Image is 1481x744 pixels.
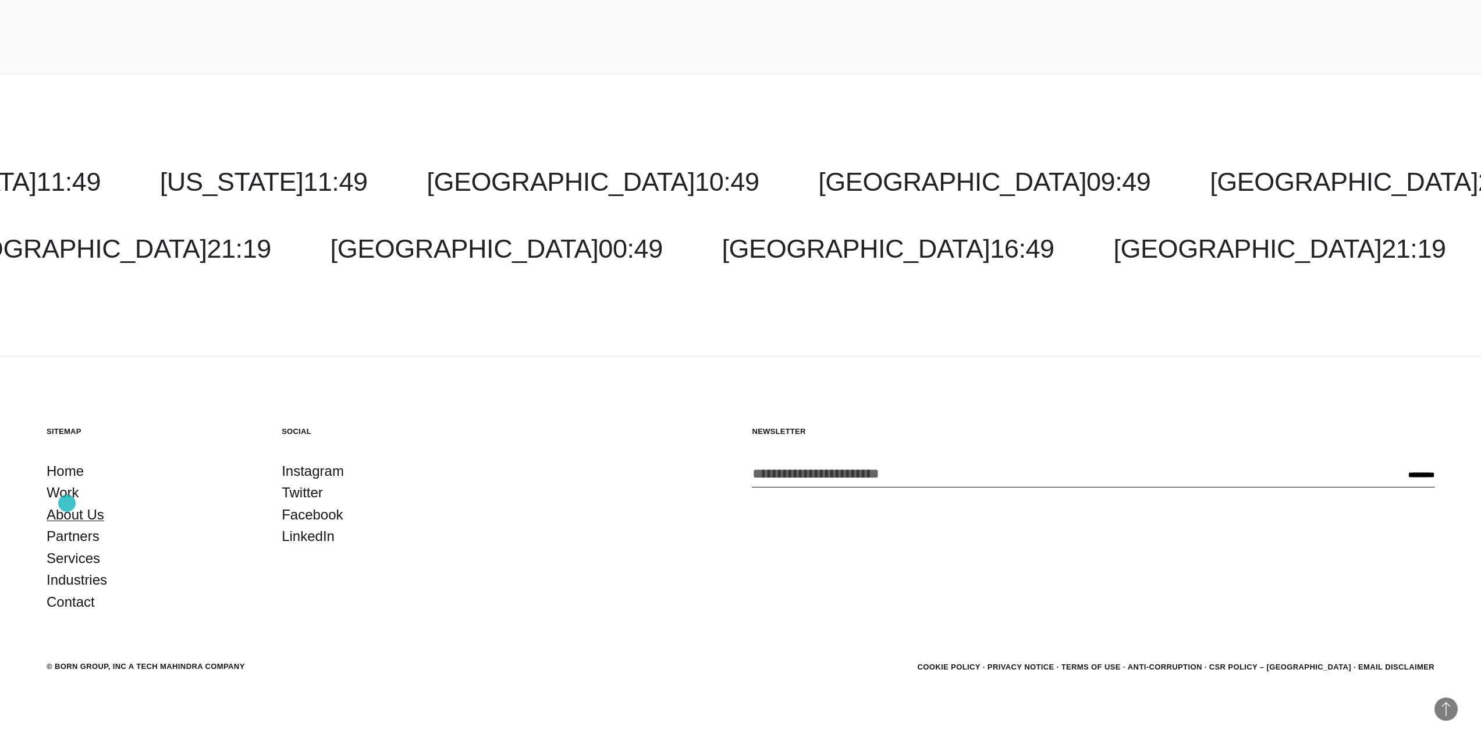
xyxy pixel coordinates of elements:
a: Industries [47,569,107,591]
span: 09:49 [1086,167,1150,197]
h5: Newsletter [752,426,1434,436]
span: 11:49 [303,167,367,197]
a: Facebook [282,504,343,526]
a: Services [47,547,100,569]
span: 21:19 [207,234,271,264]
a: [GEOGRAPHIC_DATA]16:49 [722,234,1054,264]
span: 10:49 [695,167,759,197]
a: Home [47,460,84,482]
a: Twitter [282,482,323,504]
a: Cookie Policy [917,663,980,671]
span: 11:49 [37,167,101,197]
a: [GEOGRAPHIC_DATA]09:49 [818,167,1150,197]
a: [GEOGRAPHIC_DATA]00:49 [331,234,663,264]
a: LinkedIn [282,525,335,547]
span: 16:49 [990,234,1054,264]
span: 21:19 [1381,234,1446,264]
a: Privacy Notice [988,663,1054,671]
a: [GEOGRAPHIC_DATA]21:19 [1113,234,1446,264]
span: 00:49 [598,234,662,264]
div: © BORN GROUP, INC A Tech Mahindra Company [47,661,245,672]
a: Instagram [282,460,344,482]
button: Back to Top [1434,697,1458,721]
h5: Sitemap [47,426,258,436]
a: Work [47,482,79,504]
a: Partners [47,525,100,547]
a: Anti-Corruption [1128,663,1202,671]
a: [GEOGRAPHIC_DATA]10:49 [427,167,759,197]
a: Contact [47,591,95,613]
a: Email Disclaimer [1358,663,1434,671]
a: CSR POLICY – [GEOGRAPHIC_DATA] [1209,663,1351,671]
a: About Us [47,504,104,526]
h5: Social [282,426,493,436]
a: [US_STATE]11:49 [160,167,368,197]
a: Terms of Use [1061,663,1121,671]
